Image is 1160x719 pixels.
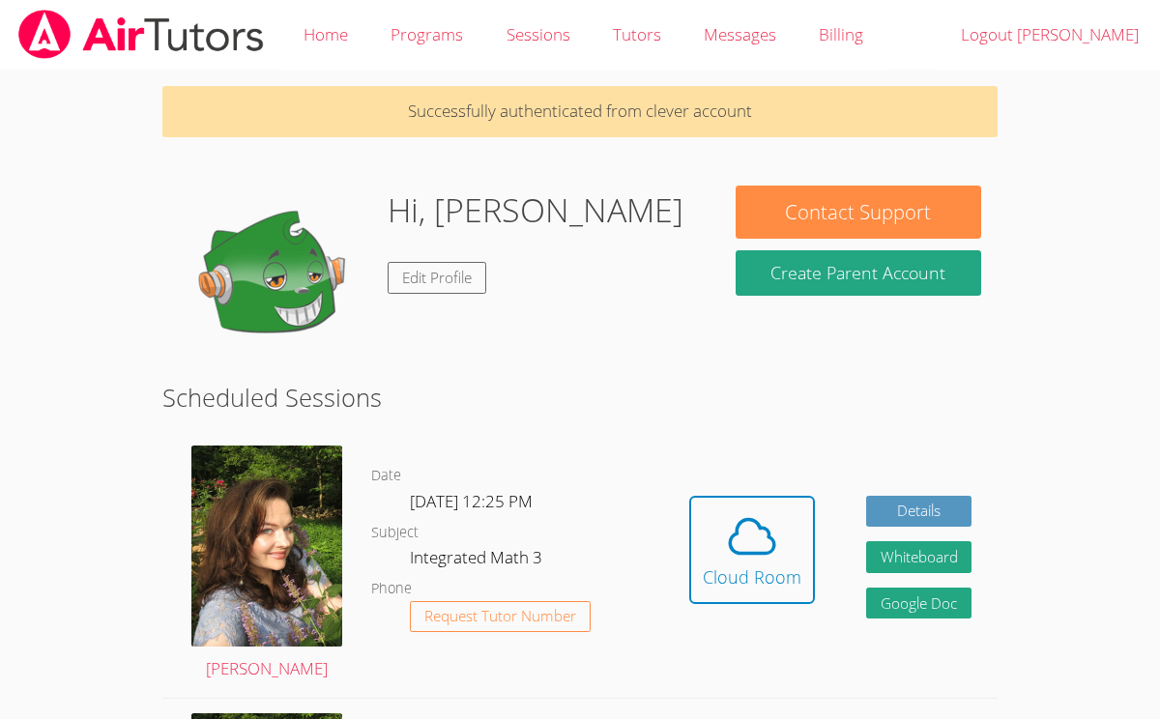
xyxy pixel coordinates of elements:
[410,544,546,577] dd: Integrated Math 3
[371,577,412,601] dt: Phone
[162,86,998,137] p: Successfully authenticated from clever account
[388,262,486,294] a: Edit Profile
[736,250,980,296] button: Create Parent Account
[703,563,801,590] div: Cloud Room
[424,609,576,623] span: Request Tutor Number
[866,588,972,619] a: Google Doc
[704,23,776,45] span: Messages
[162,379,998,416] h2: Scheduled Sessions
[191,446,342,647] img: a.JPG
[736,186,980,239] button: Contact Support
[866,496,972,528] a: Details
[410,490,533,512] span: [DATE] 12:25 PM
[371,521,419,545] dt: Subject
[866,541,972,573] button: Whiteboard
[371,464,401,488] dt: Date
[16,10,266,59] img: airtutors_banner-c4298cdbf04f3fff15de1276eac7730deb9818008684d7c2e4769d2f7ddbe033.png
[689,496,815,604] button: Cloud Room
[191,446,342,683] a: [PERSON_NAME]
[179,186,372,379] img: default.png
[388,186,683,235] h1: Hi, [PERSON_NAME]
[410,601,591,633] button: Request Tutor Number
